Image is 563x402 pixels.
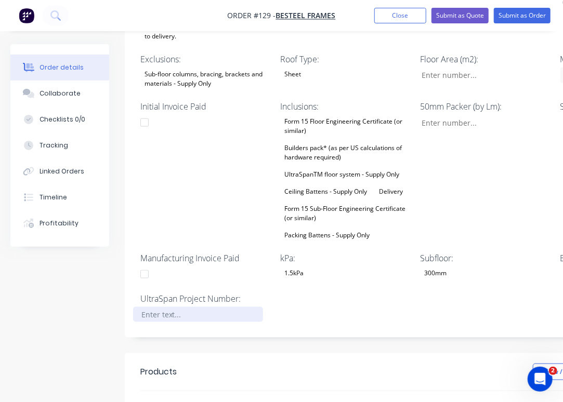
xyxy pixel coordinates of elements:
[280,53,410,65] label: Roof Type:
[10,81,109,106] button: Collaborate
[40,219,78,228] div: Profitability
[280,202,410,225] div: Form 15 Sub-Floor Engineering Certificate (or similar)
[10,132,109,158] button: Tracking
[10,210,109,236] button: Profitability
[40,89,81,98] div: Collaborate
[140,68,270,90] div: Sub-floor columns, bracing, brackets and materials - Supply Only
[420,252,550,264] label: Subfloor:
[140,366,177,378] div: Products
[420,53,550,65] label: Floor Area (m2):
[40,63,84,72] div: Order details
[280,229,374,242] div: Packing Battens - Supply Only
[420,266,451,280] div: 300mm
[10,184,109,210] button: Timeline
[140,53,270,65] label: Exclusions:
[280,141,410,164] div: Builders pack* (as per US calculations of hardware required)
[280,100,410,113] label: Inclusions:
[280,115,410,138] div: Form 15 Floor Engineering Certificate (or similar)
[375,185,407,198] div: Delivery
[431,8,489,23] button: Submit as Quote
[276,11,336,21] a: besteel frames
[10,106,109,132] button: Checklists 0/0
[280,252,410,264] label: kPa:
[280,185,371,198] div: Ceiling Battens - Supply Only
[280,266,308,280] div: 1.5kPa
[528,367,553,392] iframe: Intercom live chat
[420,100,550,113] label: 50mm Packer (by Lm):
[40,193,67,202] div: Timeline
[10,55,109,81] button: Order details
[280,168,403,181] div: UltraSpanTM floor system - Supply Only
[10,158,109,184] button: Linked Orders
[374,8,426,23] button: Close
[40,141,68,150] div: Tracking
[40,115,85,124] div: Checklists 0/0
[140,292,270,305] label: UltraSpan Project Number:
[413,68,550,83] input: Enter number...
[413,115,550,130] input: Enter number...
[549,367,557,375] span: 2
[19,8,34,23] img: Factory
[140,252,270,264] label: Manufacturing Invoice Paid
[280,68,305,81] div: Sheet
[140,100,270,113] label: Initial Invoice Paid
[40,167,84,176] div: Linked Orders
[494,8,551,23] button: Submit as Order
[228,11,276,21] span: Order #129 -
